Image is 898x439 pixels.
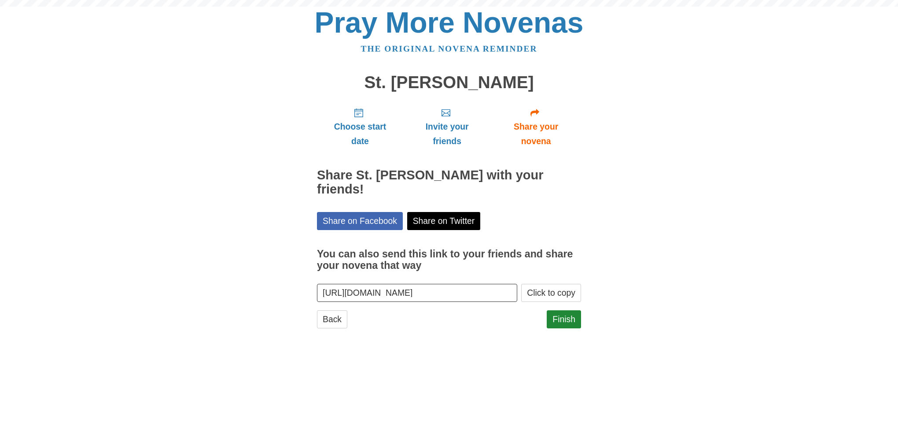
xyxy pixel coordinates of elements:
[403,100,491,153] a: Invite your friends
[317,168,581,197] h2: Share St. [PERSON_NAME] with your friends!
[500,119,572,149] span: Share your novena
[412,119,482,149] span: Invite your friends
[407,212,481,230] a: Share on Twitter
[317,212,403,230] a: Share on Facebook
[491,100,581,153] a: Share your novena
[317,310,347,328] a: Back
[521,284,581,302] button: Click to copy
[317,249,581,271] h3: You can also send this link to your friends and share your novena that way
[315,6,584,39] a: Pray More Novenas
[361,44,537,53] a: The original novena reminder
[317,73,581,92] h1: St. [PERSON_NAME]
[317,100,403,153] a: Choose start date
[547,310,581,328] a: Finish
[326,119,394,149] span: Choose start date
